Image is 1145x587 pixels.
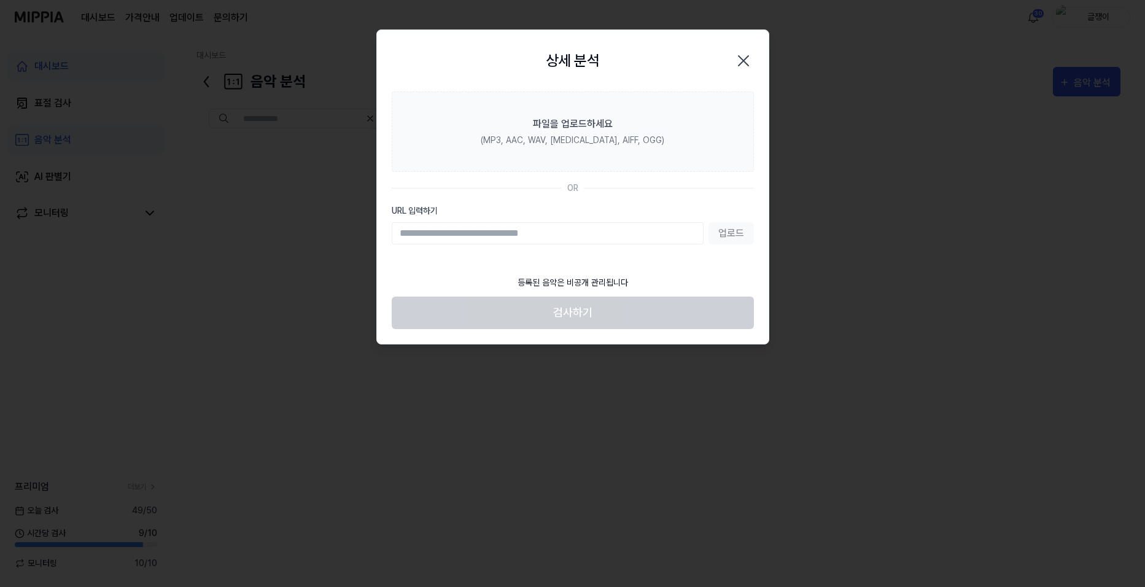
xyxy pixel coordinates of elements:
div: 등록된 음악은 비공개 관리됩니다 [510,269,635,297]
label: URL 입력하기 [392,204,754,217]
h2: 상세 분석 [546,50,599,72]
div: (MP3, AAC, WAV, [MEDICAL_DATA], AIFF, OGG) [481,134,664,147]
div: 파일을 업로드하세요 [533,117,613,131]
div: OR [567,182,578,195]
